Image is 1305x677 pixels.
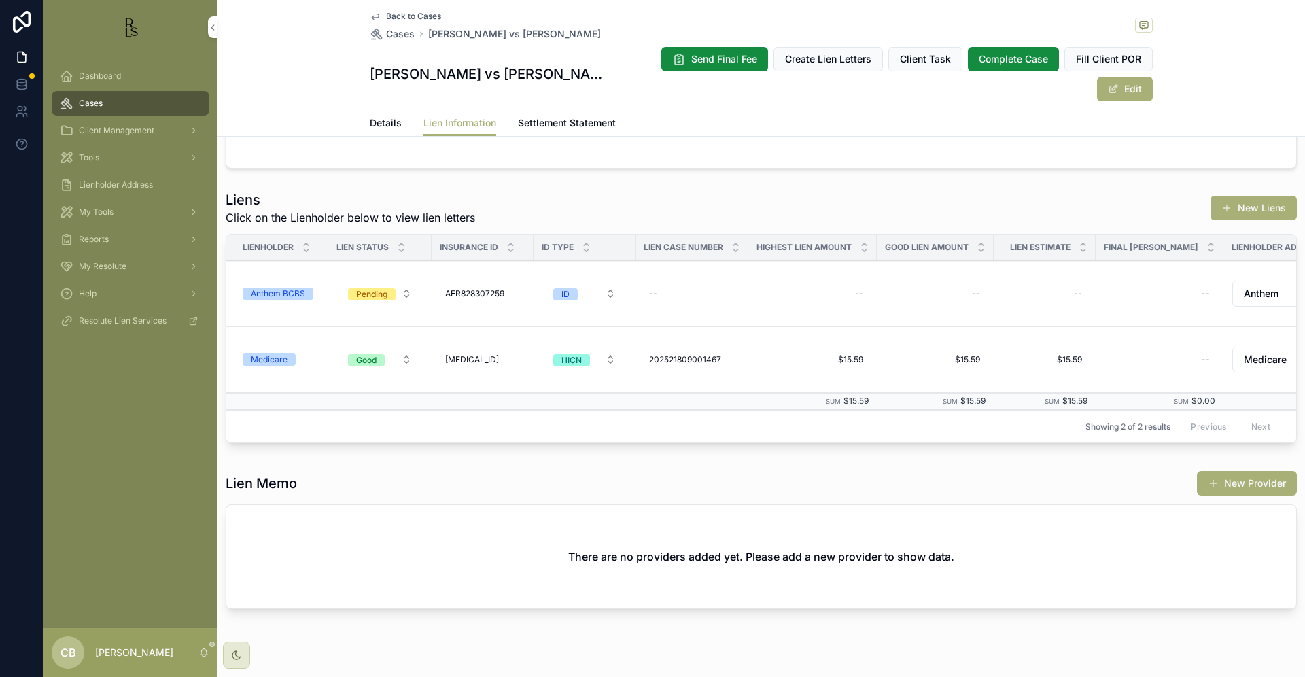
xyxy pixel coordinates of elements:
span: Lienholder Address [79,179,153,190]
small: Sum [1174,398,1189,405]
a: $15.59 [756,349,869,370]
span: CB [60,644,76,661]
button: Select Button [542,347,627,372]
span: Showing 2 of 2 results [1085,421,1170,432]
div: ID [561,288,570,300]
span: Fill Client POR [1076,52,1141,66]
a: -- [1104,349,1215,370]
div: -- [1202,354,1210,365]
span: [MEDICAL_ID] [445,354,499,365]
a: Lienholder Address [52,173,209,197]
button: Select Button [337,347,423,372]
a: Settlement Statement [518,111,616,138]
span: $15.59 [960,396,986,406]
button: Select Button [542,281,627,306]
button: Create Lien Letters [773,47,883,71]
span: [PERSON_NAME] vs [PERSON_NAME] [428,27,601,41]
small: Sum [1045,398,1060,405]
span: $15.59 [1007,354,1082,365]
a: -- [1002,283,1087,305]
span: Cases [386,27,415,41]
div: Good [356,354,377,366]
span: My Resolute [79,261,126,272]
span: My Tools [79,207,114,218]
span: Help [79,288,97,299]
span: Client Management [79,125,154,136]
h1: Liens [226,190,475,209]
span: Lienholder [243,242,294,253]
span: Insurance ID [440,242,498,253]
span: $0.00 [1191,396,1215,406]
span: Highest Lien Amount [756,242,852,253]
div: Anthem BCBS [251,288,305,300]
a: Resolute Lien Services [52,309,209,333]
a: Cases [52,91,209,116]
img: App logo [120,16,141,38]
span: Send Final Fee [691,52,757,66]
a: [MEDICAL_ID] [440,349,525,370]
span: Back to Cases [386,11,441,22]
div: -- [649,288,657,299]
a: Medicare [243,353,320,366]
a: Back to Cases [370,11,441,22]
span: Click on the Lienholder below to view lien letters [226,209,475,226]
button: Edit [1097,77,1153,101]
div: -- [855,288,863,299]
a: $15.59 [885,349,986,370]
span: Lien Estimate [1010,242,1071,253]
span: Medicare [1244,353,1287,366]
span: $15.59 [843,396,869,406]
small: Sum [943,398,958,405]
span: Settlement Statement [518,116,616,130]
a: Dashboard [52,64,209,88]
a: Help [52,281,209,306]
div: Pending [356,288,387,300]
span: AER828307259 [445,288,504,299]
div: -- [1202,288,1210,299]
span: Client Task [900,52,951,66]
a: AER828307259 [440,283,525,305]
button: New Provider [1197,471,1297,496]
div: -- [1074,288,1082,299]
span: Cases [79,98,103,109]
button: Fill Client POR [1064,47,1153,71]
a: 202521809001467 [644,349,740,370]
span: Lien Case Number [644,242,723,253]
small: Sum [826,398,841,405]
span: Resolute Lien Services [79,315,167,326]
a: -- [885,283,986,305]
a: Anthem BCBS [243,288,320,300]
a: Reports [52,227,209,251]
span: $15.59 [890,354,980,365]
span: Anthem [1244,287,1278,300]
a: -- [1104,283,1215,305]
span: Dashboard [79,71,121,82]
a: Tools [52,145,209,170]
a: -- [756,283,869,305]
span: Lien Information [423,116,496,130]
div: HICN [561,354,582,366]
a: Cases [370,27,415,41]
a: Client Management [52,118,209,143]
p: [PERSON_NAME] [95,646,173,659]
button: New Liens [1211,196,1297,220]
span: $15.59 [762,354,863,365]
a: Lien Information [423,111,496,137]
a: Select Button [336,281,423,307]
button: Send Final Fee [661,47,768,71]
a: My Tools [52,200,209,224]
a: My Resolute [52,254,209,279]
span: Reports [79,234,109,245]
button: Complete Case [968,47,1059,71]
a: $15.59 [1002,349,1087,370]
h1: Lien Memo [226,474,297,493]
span: Lien Status [336,242,389,253]
span: ID Type [542,242,574,253]
a: -- [644,283,740,305]
button: Client Task [888,47,962,71]
span: Good Lien Amount [885,242,969,253]
span: Final [PERSON_NAME] [1104,242,1198,253]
